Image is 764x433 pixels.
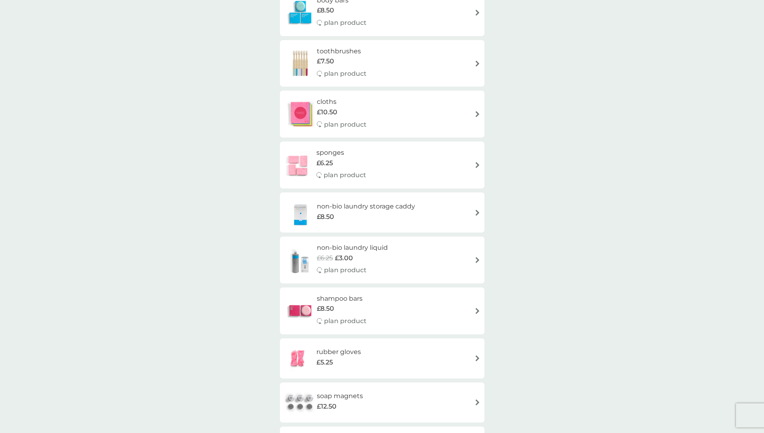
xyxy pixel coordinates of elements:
[317,97,367,107] h6: cloths
[317,391,363,401] h6: soap magnets
[474,210,480,216] img: arrow right
[316,148,366,158] h6: sponges
[316,357,333,368] span: £5.25
[317,243,388,253] h6: non-bio laundry liquid
[284,100,317,128] img: cloths
[324,265,367,275] p: plan product
[317,293,367,304] h6: shampoo bars
[324,69,367,79] p: plan product
[317,201,415,212] h6: non-bio laundry storage caddy
[317,304,334,314] span: £8.50
[474,308,480,314] img: arrow right
[284,344,312,372] img: rubber gloves
[474,61,480,67] img: arrow right
[316,347,361,357] h6: rubber gloves
[284,49,317,77] img: toothbrushes
[474,10,480,16] img: arrow right
[317,253,333,263] span: £6.25
[474,399,480,405] img: arrow right
[317,107,337,117] span: £10.50
[474,355,480,361] img: arrow right
[324,316,367,326] p: plan product
[324,119,367,130] p: plan product
[284,297,317,325] img: shampoo bars
[317,56,334,67] span: £7.50
[324,170,366,180] p: plan product
[317,46,367,57] h6: toothbrushes
[335,253,353,263] span: £3.00
[474,257,480,263] img: arrow right
[316,158,333,168] span: £6.25
[474,162,480,168] img: arrow right
[284,388,317,417] img: soap magnets
[317,5,334,16] span: £8.50
[317,401,336,412] span: £12.50
[324,18,367,28] p: plan product
[474,111,480,117] img: arrow right
[317,212,334,222] span: £8.50
[284,198,317,227] img: non-bio laundry storage caddy
[284,151,312,179] img: sponges
[284,246,317,274] img: non-bio laundry liquid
